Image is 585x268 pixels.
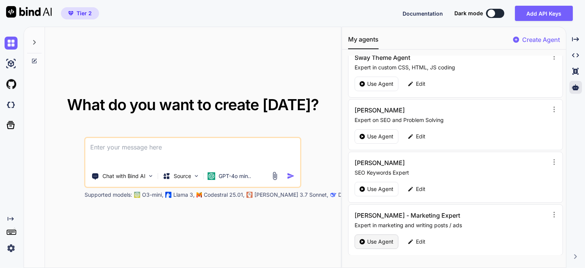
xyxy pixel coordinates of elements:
[77,10,92,17] span: Tier 2
[367,133,393,140] p: Use Agent
[254,191,328,199] p: [PERSON_NAME] 3.7 Sonnet,
[247,192,253,198] img: claude
[355,64,548,71] p: Expert in custom CSS, HTML, JS coding
[515,6,573,21] button: Add API Keys
[522,35,560,44] p: Create Agent
[6,6,52,18] img: Bind AI
[67,95,319,114] span: What do you want to create [DATE]?
[142,191,163,199] p: O3-mini,
[454,10,483,17] span: Dark mode
[61,7,99,19] button: premiumTier 2
[338,191,371,199] p: Deepseek R1
[416,238,425,246] p: Edit
[287,172,295,180] img: icon
[204,191,245,199] p: Codestral 25.01,
[416,185,425,193] p: Edit
[5,57,18,70] img: ai-studio
[355,106,490,115] h3: [PERSON_NAME]
[134,192,141,198] img: GPT-4
[5,98,18,111] img: darkCloudIdeIcon
[270,172,279,180] img: attachment
[355,221,548,229] p: Expert in marketing and writing posts / ads
[193,173,200,179] img: Pick Models
[416,80,425,88] p: Edit
[367,238,393,246] p: Use Agent
[173,191,195,199] p: Llama 3,
[197,192,202,197] img: Mistral-AI
[355,53,490,62] h3: Sway Theme Agent
[85,191,132,199] p: Supported models:
[416,133,425,140] p: Edit
[355,116,548,124] p: Expert on SEO and Problem Solving
[331,192,337,198] img: claude
[208,172,216,180] img: GPT-4o mini
[348,35,379,49] button: My agents
[367,80,393,88] p: Use Agent
[102,172,145,180] p: Chat with Bind AI
[5,242,18,255] img: settings
[5,37,18,50] img: chat
[68,11,74,16] img: premium
[5,78,18,91] img: githubLight
[355,211,490,220] h3: [PERSON_NAME] - Marketing Expert
[403,10,443,17] span: Documentation
[148,173,154,179] img: Pick Tools
[174,172,191,180] p: Source
[355,169,548,177] p: SEO Keywords Expert
[219,172,251,180] p: GPT-4o min..
[355,158,490,167] h3: [PERSON_NAME]
[367,185,393,193] p: Use Agent
[403,10,443,18] button: Documentation
[166,192,172,198] img: Llama2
